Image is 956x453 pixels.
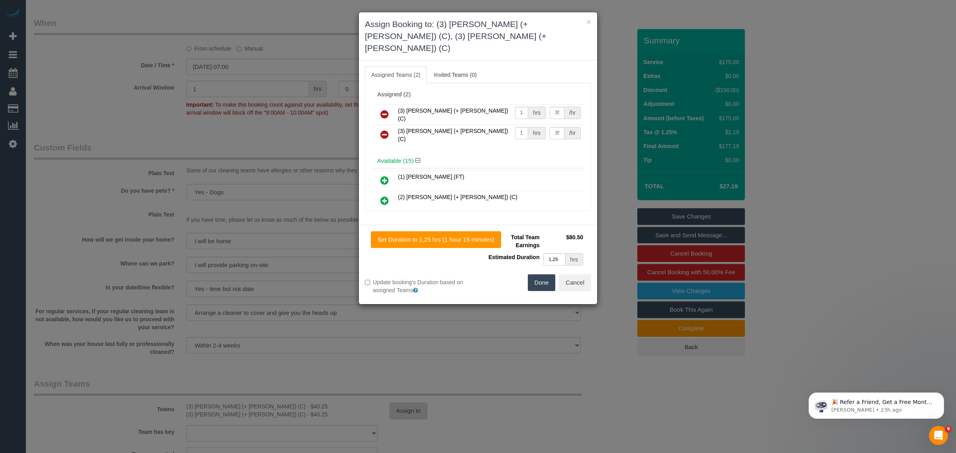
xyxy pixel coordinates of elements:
button: Set Duration to 1.25 hrs (1 hour 15 minutes) [371,231,501,248]
span: (1) [PERSON_NAME] (FT) [398,174,464,180]
iframe: Intercom notifications message [797,376,956,432]
div: hrs [528,127,546,139]
span: (3) [PERSON_NAME] (+ [PERSON_NAME]) (C) [398,128,508,142]
input: Update booking's Duration based on assigned Teams [365,280,370,285]
iframe: Intercom live chat [929,426,948,445]
div: Assigned (2) [377,91,579,98]
span: (2) [PERSON_NAME] (+ [PERSON_NAME]) (C) [398,194,517,200]
button: Cancel [559,274,591,291]
span: (3) [PERSON_NAME] (+ [PERSON_NAME]) (C) [398,107,508,122]
span: 9 [945,426,952,432]
div: /hr [564,107,581,119]
a: Assigned Teams (2) [365,66,427,83]
div: /hr [564,127,581,139]
button: Done [528,274,556,291]
td: Total Team Earnings [484,231,541,251]
h4: Available (15) [377,158,579,164]
div: hrs [528,107,546,119]
a: Invited Teams (0) [427,66,483,83]
span: Estimated Duration [488,254,539,260]
button: × [586,18,591,26]
h3: Assign Booking to: (3) [PERSON_NAME] (+ [PERSON_NAME]) (C), (3) [PERSON_NAME] (+ [PERSON_NAME]) (C) [365,18,591,54]
td: $80.50 [541,231,585,251]
div: hrs [566,253,583,266]
label: Update booking's Duration based on assigned Teams [365,278,472,294]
